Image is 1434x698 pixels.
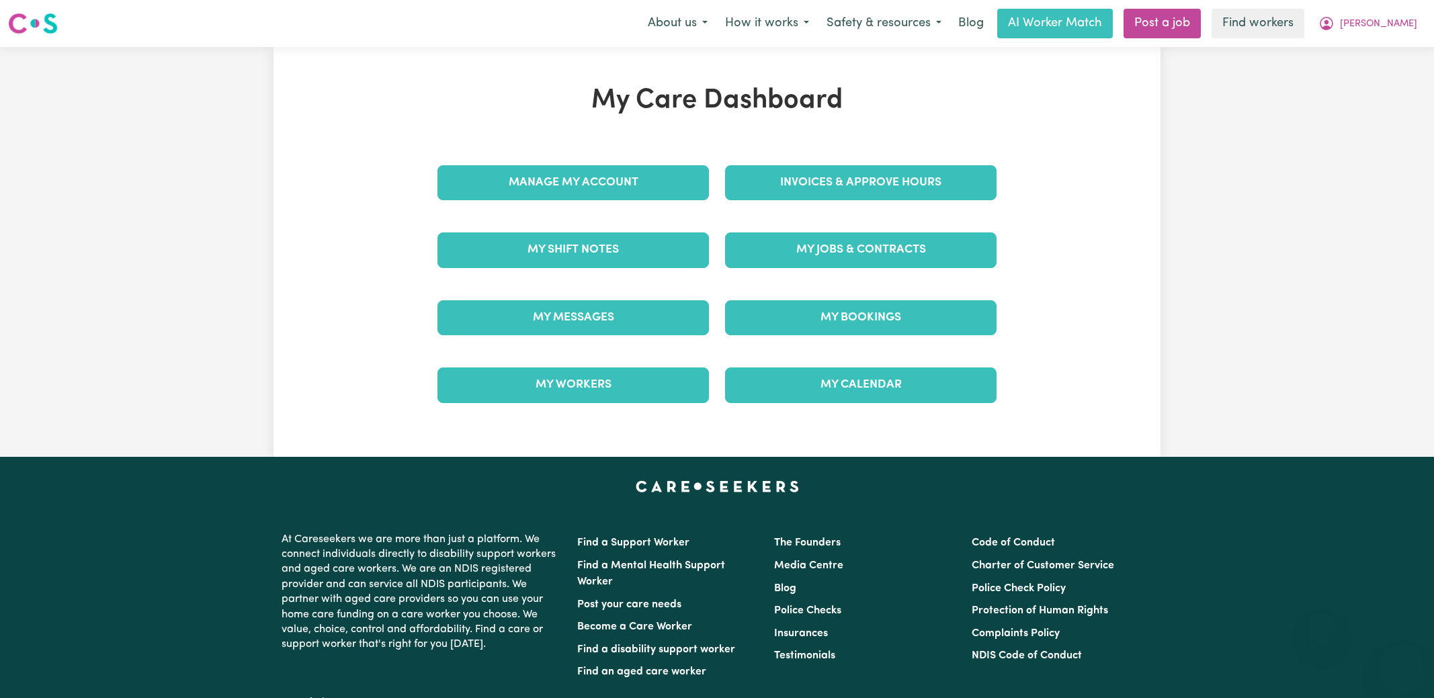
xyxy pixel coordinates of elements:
[725,232,997,267] a: My Jobs & Contracts
[725,300,997,335] a: My Bookings
[725,165,997,200] a: Invoices & Approve Hours
[1212,9,1304,38] a: Find workers
[437,232,709,267] a: My Shift Notes
[429,85,1005,117] h1: My Care Dashboard
[972,628,1060,639] a: Complaints Policy
[716,9,818,38] button: How it works
[577,644,735,655] a: Find a disability support worker
[950,9,992,38] a: Blog
[282,527,561,658] p: At Careseekers we are more than just a platform. We connect individuals directly to disability su...
[577,599,681,610] a: Post your care needs
[972,605,1108,616] a: Protection of Human Rights
[639,9,716,38] button: About us
[8,8,58,39] a: Careseekers logo
[8,11,58,36] img: Careseekers logo
[774,605,841,616] a: Police Checks
[774,583,796,594] a: Blog
[636,481,799,492] a: Careseekers home page
[577,560,725,587] a: Find a Mental Health Support Worker
[972,560,1114,571] a: Charter of Customer Service
[774,628,828,639] a: Insurances
[437,300,709,335] a: My Messages
[437,367,709,402] a: My Workers
[1380,644,1423,687] iframe: Button to launch messaging window
[774,560,843,571] a: Media Centre
[577,621,692,632] a: Become a Care Worker
[774,650,835,661] a: Testimonials
[997,9,1113,38] a: AI Worker Match
[1124,9,1201,38] a: Post a job
[577,666,706,677] a: Find an aged care worker
[1310,9,1426,38] button: My Account
[725,367,997,402] a: My Calendar
[972,583,1066,594] a: Police Check Policy
[774,537,841,548] a: The Founders
[577,537,689,548] a: Find a Support Worker
[972,537,1055,548] a: Code of Conduct
[1308,612,1335,639] iframe: Close message
[972,650,1082,661] a: NDIS Code of Conduct
[1340,17,1417,32] span: [PERSON_NAME]
[437,165,709,200] a: Manage My Account
[818,9,950,38] button: Safety & resources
